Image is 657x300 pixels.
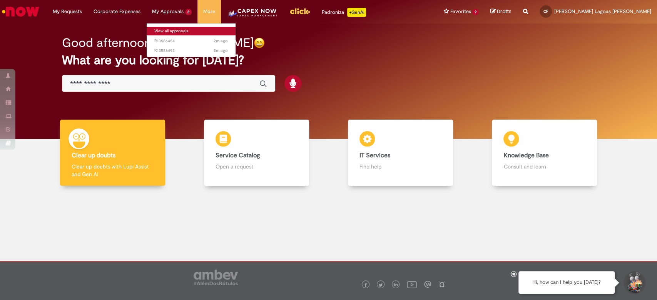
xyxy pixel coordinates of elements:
[152,8,184,15] span: My Approvals
[407,279,417,289] img: logo_footer_youtube.png
[203,8,215,15] span: More
[543,9,548,14] span: CF
[394,283,398,287] img: logo_footer_linkedin.png
[214,38,228,44] time: 01/10/2025 15:00:00
[554,8,651,15] span: [PERSON_NAME] Lagoas [PERSON_NAME]
[450,8,471,15] span: Favorites
[146,23,236,57] ul: My Approvals
[497,8,512,15] span: Drafts
[62,36,254,50] h2: Good afternoon, [PERSON_NAME]
[364,283,368,287] img: logo_footer_facebook.png
[254,37,265,48] img: happy-face.png
[622,271,645,294] button: Start Support Conversation
[518,271,615,294] div: Hi, how can I help you [DATE]?
[379,283,383,287] img: logo_footer_twitter.png
[94,8,140,15] span: Corporate Expenses
[438,281,445,288] img: logo_footer_naosei.png
[359,152,390,159] b: IT Services
[424,281,431,288] img: logo_footer_workplace.png
[62,53,595,67] h2: What are you looking for [DATE]?
[359,163,441,170] p: Find help
[214,48,228,53] time: 01/10/2025 14:59:46
[40,120,184,186] a: Clear up doubts Clear up doubts with Lupi Assist and Gen AI
[227,8,278,23] img: CapexLogo5.png
[214,48,228,53] span: 2m ago
[147,37,236,45] a: Open R13586454 :
[185,9,192,15] span: 2
[490,8,512,15] a: Drafts
[194,270,238,285] img: logo_footer_ambev_rotulo_gray.png
[147,27,236,35] a: View all approvals
[216,152,260,159] b: Service Catalog
[503,152,548,159] b: Knowledge Base
[503,163,585,170] p: Consult and learn
[72,152,115,159] b: Clear up doubts
[329,120,473,186] a: IT Services Find help
[473,120,617,186] a: Knowledge Base Consult and learn
[216,163,298,170] p: Open a request
[147,47,236,55] a: Open R13586493 :
[72,163,154,178] p: Clear up doubts with Lupi Assist and Gen AI
[53,8,82,15] span: My Requests
[472,9,479,15] span: 9
[322,8,366,17] div: Padroniza
[347,8,366,17] p: +GenAi
[1,4,40,19] img: ServiceNow
[154,38,228,44] span: R13586454
[214,38,228,44] span: 2m ago
[289,5,310,17] img: click_logo_yellow_360x200.png
[184,120,328,186] a: Service Catalog Open a request
[154,48,228,54] span: R13586493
